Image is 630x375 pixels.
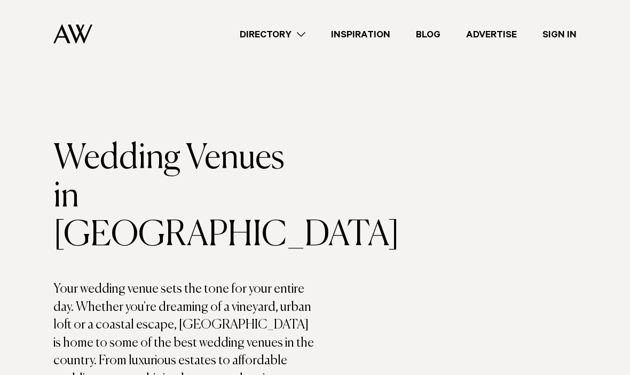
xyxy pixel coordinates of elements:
[53,24,92,44] img: Auckland Weddings Logo
[453,27,530,42] a: Advertise
[53,139,315,255] h1: Wedding Venues in [GEOGRAPHIC_DATA]
[227,27,318,42] a: Directory
[530,27,589,42] a: Sign In
[318,27,403,42] a: Inspiration
[403,27,453,42] a: Blog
